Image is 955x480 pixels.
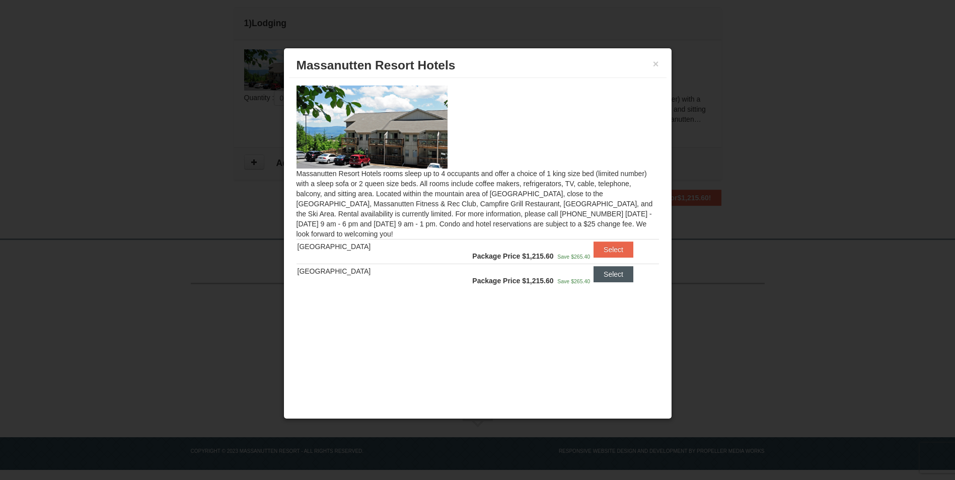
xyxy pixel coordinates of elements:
span: Save $265.40 [557,254,590,260]
div: [GEOGRAPHIC_DATA] [298,242,409,252]
strong: Package Price $1,215.60 [472,252,553,260]
strong: Package Price $1,215.60 [472,277,553,285]
img: 19219026-1-e3b4ac8e.jpg [297,86,448,168]
span: Save $265.40 [557,278,590,284]
span: Massanutten Resort Hotels [297,58,456,72]
div: Massanutten Resort Hotels rooms sleep up to 4 occupants and offer a choice of 1 king size bed (li... [289,78,667,305]
button: × [653,59,659,69]
button: Select [594,266,633,282]
div: [GEOGRAPHIC_DATA] [298,266,409,276]
button: Select [594,242,633,258]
